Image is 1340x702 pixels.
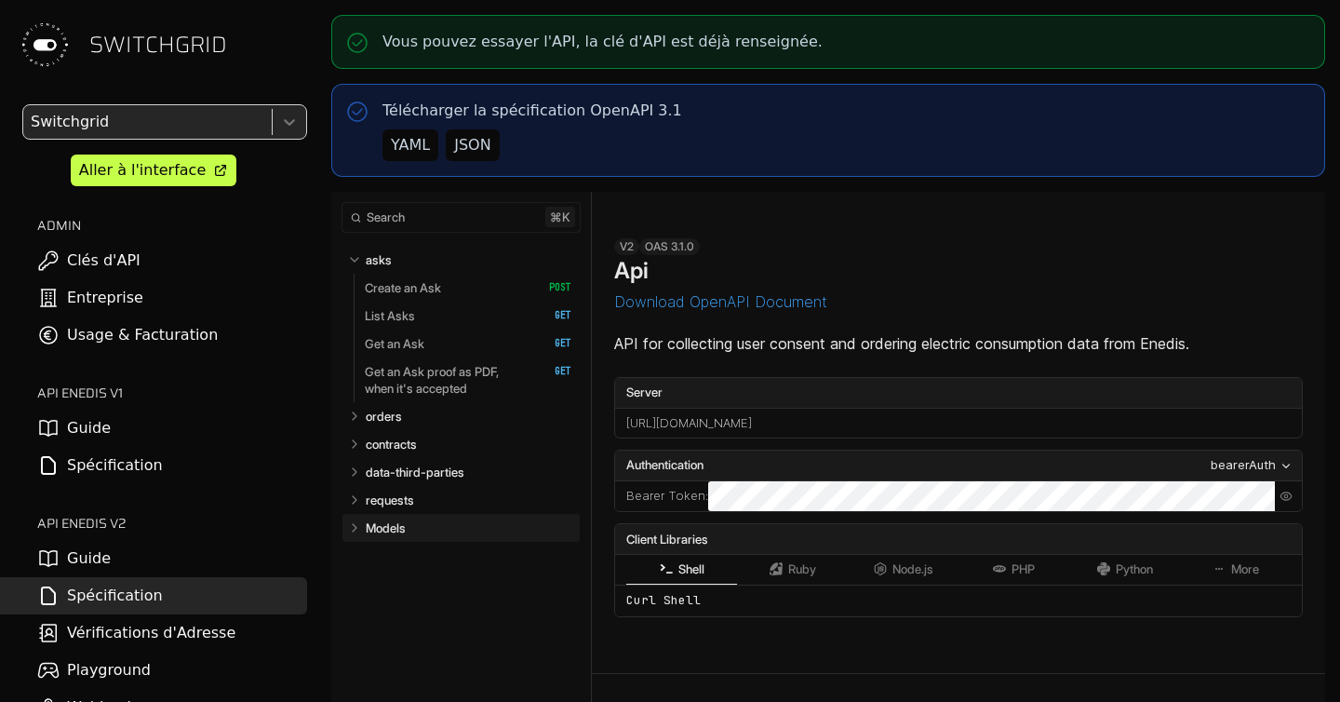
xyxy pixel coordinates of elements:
[614,332,1303,355] p: API for collecting user consent and ordering electric consumption data from Enedis.
[639,238,700,255] div: OAS 3.1.0
[545,207,575,227] kbd: ⌘ k
[366,402,572,430] a: orders
[1211,456,1276,475] div: bearerAuth
[365,335,424,352] p: Get an Ask
[626,487,705,506] label: Bearer Token
[365,358,571,402] a: Get an Ask proof as PDF, when it's accepted GET
[365,330,571,358] a: Get an Ask GET
[365,274,571,302] a: Create an Ask POST
[366,464,464,480] p: data-third-parties
[615,524,1302,554] div: Client Libraries
[366,486,572,514] a: requests
[535,337,571,350] span: GET
[366,430,572,458] a: contracts
[382,31,823,53] p: Vous pouvez essayer l'API, la clé d'API est déjà renseignée.
[366,408,402,425] p: orders
[1012,562,1035,576] span: PHP
[535,365,571,378] span: GET
[366,514,572,542] a: Models
[366,492,414,508] p: requests
[365,307,415,324] p: List Asks
[626,456,703,475] span: Authentication
[366,520,406,536] p: Models
[1205,455,1298,476] button: bearerAuth
[788,562,816,576] span: Ruby
[37,216,307,235] h2: ADMIN
[366,458,572,486] a: data-third-parties
[366,251,392,268] p: asks
[446,129,499,161] button: JSON
[366,246,572,274] a: asks
[37,384,307,402] h2: API ENEDIS v1
[614,238,639,255] div: v2
[892,562,933,576] span: Node.js
[678,562,704,576] span: Shell
[15,15,74,74] img: Switchgrid Logo
[367,210,405,224] span: Search
[365,363,529,397] p: Get an Ask proof as PDF, when it's accepted
[615,409,1302,439] div: [URL][DOMAIN_NAME]
[454,134,490,156] div: JSON
[615,585,1302,616] div: Curl Shell
[614,293,827,310] button: Download OpenAPI Document
[37,514,307,533] h2: API ENEDIS v2
[89,30,227,60] span: SWITCHGRID
[1116,562,1153,576] span: Python
[535,281,571,294] span: POST
[614,257,649,284] h1: Api
[615,378,1302,408] label: Server
[366,436,417,452] p: contracts
[535,309,571,322] span: GET
[365,302,571,330] a: List Asks GET
[615,481,708,511] div: :
[382,100,682,122] p: Télécharger la spécification OpenAPI 3.1
[391,134,430,156] div: YAML
[79,159,206,182] div: Aller à l'interface
[382,129,438,161] button: YAML
[365,279,441,296] p: Create an Ask
[71,155,236,186] a: Aller à l'interface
